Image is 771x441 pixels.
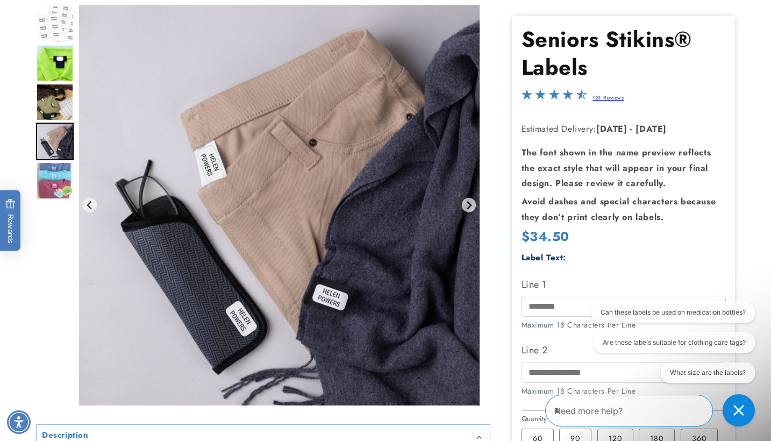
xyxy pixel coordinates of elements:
label: Label Text: [522,252,567,264]
strong: [DATE] [596,123,627,135]
span: Rewards [5,199,16,244]
img: Nursing home multi-purpose stick on labels applied to clothing and glasses case [36,123,74,160]
strong: [DATE] [636,123,667,135]
div: Go to slide 4 [36,123,74,160]
button: Previous slide [83,198,97,212]
img: null [36,5,74,42]
strong: Avoid dashes and special characters because they don’t print clearly on labels. [522,195,716,223]
div: Maximum 18 Characters Per Line [522,386,726,397]
div: Go to slide 1 [36,5,74,42]
strong: - [630,123,633,135]
div: Maximum 18 Characters Per Line [522,319,726,331]
legend: Quantity [522,414,548,424]
iframe: Gorgias live chat conversation starters [554,302,760,393]
span: 4.3-star overall rating [522,93,587,105]
h1: Seniors Stikins® Labels [522,26,726,82]
div: Go to slide 3 [36,83,74,121]
iframe: Gorgias Floating Chat [545,390,760,430]
img: Nursing Home Stick On Labels - Label Land [36,162,74,200]
p: Estimated Delivery: [522,122,726,137]
h2: Description [42,430,89,441]
label: Line 2 [522,342,726,359]
label: Line 1 [522,276,726,293]
img: Nursing Home Stick On Labels - Label Land [36,44,74,82]
div: Go to slide 2 [36,44,74,82]
strong: The font shown in the name preview reflects the exact style that will appear in your final design... [522,146,711,190]
img: Nursing home multi-purpose stick on labels applied to clothing , glasses case and walking cane fo... [36,83,74,121]
div: Accessibility Menu [7,410,31,434]
a: 131 Reviews - open in a new tab [592,94,624,102]
div: Go to slide 5 [36,162,74,200]
span: $34.50 [522,227,570,246]
button: Next slide [462,198,476,212]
